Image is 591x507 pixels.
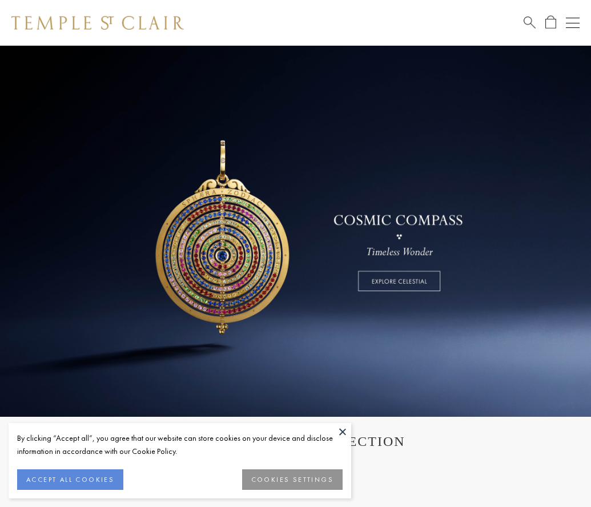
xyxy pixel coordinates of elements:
a: Search [524,15,536,30]
a: Open Shopping Bag [545,15,556,30]
button: COOKIES SETTINGS [242,469,343,490]
div: By clicking “Accept all”, you agree that our website can store cookies on your device and disclos... [17,432,343,458]
img: Temple St. Clair [11,16,184,30]
button: Open navigation [566,16,580,30]
button: ACCEPT ALL COOKIES [17,469,123,490]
